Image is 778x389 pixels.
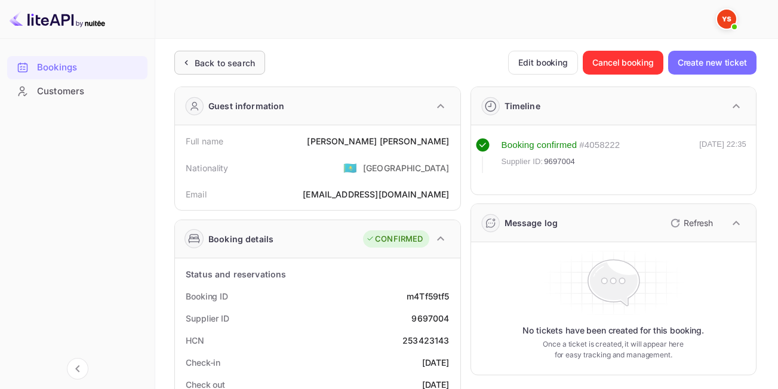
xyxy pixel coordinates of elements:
a: Customers [7,80,147,102]
div: Nationality [186,162,229,174]
div: [EMAIL_ADDRESS][DOMAIN_NAME] [303,188,449,200]
div: Supplier ID [186,312,229,325]
div: [PERSON_NAME] [PERSON_NAME] [307,135,449,147]
button: Edit booking [508,51,578,75]
div: Full name [186,135,223,147]
button: Collapse navigation [67,358,88,379]
div: Guest information [208,100,285,112]
button: Create new ticket [668,51,757,75]
button: Cancel booking [583,51,663,75]
div: Check-in [186,356,220,369]
a: Bookings [7,56,147,78]
div: Booking confirmed [502,138,577,152]
div: 9697004 [411,312,449,325]
div: Back to search [195,57,255,69]
div: Bookings [7,56,147,79]
div: [GEOGRAPHIC_DATA] [363,162,450,174]
p: No tickets have been created for this booking. [522,325,704,336]
div: Status and reservations [186,268,286,280]
div: [DATE] [422,356,450,369]
div: Customers [37,85,142,98]
div: Bookings [37,61,142,75]
img: LiteAPI logo [10,10,105,29]
div: [DATE] 22:35 [699,138,746,173]
p: Once a ticket is created, it will appear here for easy tracking and management. [537,339,689,360]
span: 9697004 [544,156,575,168]
button: Refresh [663,214,718,233]
div: Timeline [505,100,540,112]
div: Email [186,188,207,200]
div: Booking ID [186,290,228,302]
div: Booking details [208,233,273,245]
img: Yandex Support [717,10,736,29]
div: m4Tf59tf5 [407,290,449,302]
div: # 4058222 [579,138,620,152]
div: Customers [7,80,147,103]
span: United States [343,157,357,178]
p: Refresh [684,217,713,229]
div: 253423143 [402,334,449,347]
span: Supplier ID: [502,156,543,168]
div: HCN [186,334,204,347]
div: Message log [505,217,558,229]
div: CONFIRMED [366,233,423,245]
